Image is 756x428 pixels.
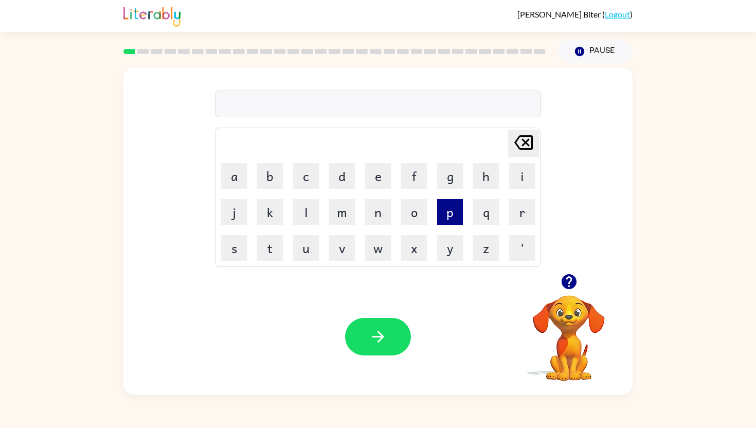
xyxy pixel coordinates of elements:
a: Logout [605,9,630,19]
button: z [473,235,499,261]
button: w [365,235,391,261]
button: x [401,235,427,261]
button: l [293,199,319,225]
button: u [293,235,319,261]
button: f [401,163,427,189]
button: k [257,199,283,225]
button: ' [509,235,535,261]
button: d [329,163,355,189]
button: r [509,199,535,225]
button: b [257,163,283,189]
button: y [437,235,463,261]
button: c [293,163,319,189]
button: h [473,163,499,189]
button: t [257,235,283,261]
img: Literably [123,4,181,27]
button: o [401,199,427,225]
div: ( ) [517,9,633,19]
button: i [509,163,535,189]
button: g [437,163,463,189]
button: q [473,199,499,225]
button: n [365,199,391,225]
video: Your browser must support playing .mp4 files to use Literably. Please try using another browser. [517,279,620,382]
button: s [221,235,247,261]
button: j [221,199,247,225]
button: Pause [558,40,633,63]
button: m [329,199,355,225]
button: e [365,163,391,189]
button: v [329,235,355,261]
button: p [437,199,463,225]
span: [PERSON_NAME] Biter [517,9,602,19]
button: a [221,163,247,189]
